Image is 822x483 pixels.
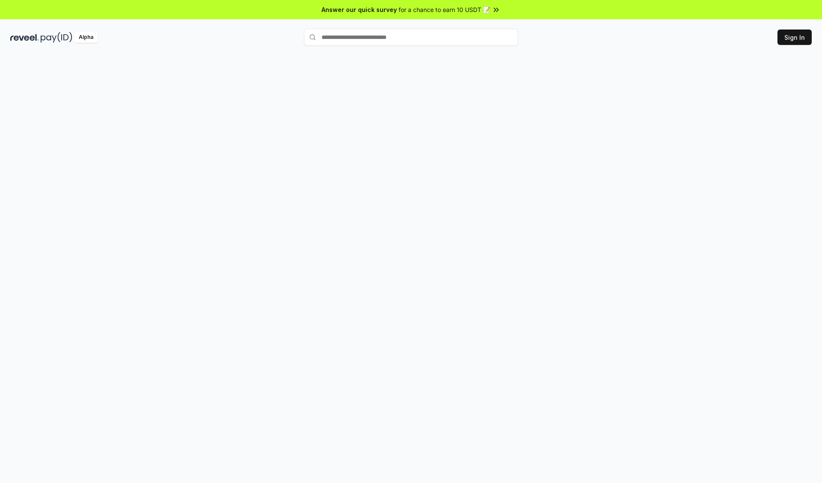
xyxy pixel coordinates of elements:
div: Alpha [74,32,98,43]
img: reveel_dark [10,32,39,43]
img: pay_id [41,32,72,43]
span: for a chance to earn 10 USDT 📝 [399,5,490,14]
button: Sign In [777,30,812,45]
span: Answer our quick survey [322,5,397,14]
